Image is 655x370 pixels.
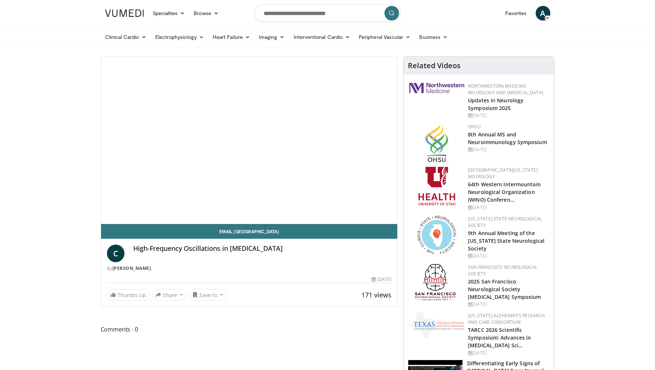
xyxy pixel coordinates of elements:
[468,124,481,130] a: OHSU
[468,146,548,153] div: [DATE]
[105,10,144,17] img: VuMedi Logo
[354,30,415,44] a: Peripheral Vascular
[468,216,542,228] a: [US_STATE] State Neurological Society
[468,167,538,180] a: [GEOGRAPHIC_DATA][US_STATE] Neurology
[112,265,151,271] a: [PERSON_NAME]
[468,301,548,308] div: [DATE]
[148,6,190,21] a: Specialties
[468,230,544,252] a: 9th Annual Meeting of the [US_STATE] State Neurological Society
[468,112,548,119] div: [DATE]
[361,290,391,299] span: 171 views
[208,30,254,44] a: Heart Failure
[151,30,208,44] a: Electrophysiology
[133,245,392,253] h4: High-Frequency Oscillations in [MEDICAL_DATA]
[289,30,355,44] a: Interventional Cardio
[468,278,541,300] a: 2025 San Francisco Neurological Society [MEDICAL_DATA] Symposium
[536,6,550,21] a: A
[417,216,456,254] img: 71a8b48c-8850-4916-bbdd-e2f3ccf11ef9.png.150x105_q85_autocrop_double_scale_upscale_version-0.2.png
[101,224,398,239] a: Email [GEOGRAPHIC_DATA]
[189,6,223,21] a: Browse
[152,289,186,301] button: Share
[415,30,452,44] a: Business
[468,326,531,349] a: TARCC 2026 Scientific Symposium: Advances in [MEDICAL_DATA] Sci…
[107,245,124,262] a: C
[409,83,464,93] img: 2a462fb6-9365-492a-ac79-3166a6f924d8.png.150x105_q85_autocrop_double_scale_upscale_version-0.2.jpg
[468,350,548,356] div: [DATE]
[101,325,398,334] span: Comments 0
[415,264,459,303] img: ad8adf1f-d405-434e-aebe-ebf7635c9b5d.png.150x105_q85_autocrop_double_scale_upscale_version-0.2.png
[189,289,226,301] button: Save to
[501,6,531,21] a: Favorites
[468,181,541,203] a: 64th Western Intermountain Neurological Organization (WINO) Conferen…
[101,57,398,224] video-js: Video Player
[468,204,548,211] div: [DATE]
[468,131,547,146] a: 8th Annual MS and Neuroimmunology Symposium
[425,124,448,162] img: da959c7f-65a6-4fcf-a939-c8c702e0a770.png.150x105_q85_autocrop_double_scale_upscale_version-0.2.png
[107,289,149,301] a: Thumbs Up
[468,253,548,259] div: [DATE]
[408,61,461,70] h4: Related Videos
[107,265,392,272] div: By
[101,30,151,44] a: Clinical Cardio
[409,312,464,338] img: c78a2266-bcdd-4805-b1c2-ade407285ecb.png.150x105_q85_autocrop_double_scale_upscale_version-0.2.png
[254,4,401,22] input: Search topics, interventions
[468,83,543,96] a: Northwestern Medicine Neurology and [MEDICAL_DATA]
[468,312,545,325] a: [US_STATE] Alzheimer’s Research and Care Consortium
[468,264,537,277] a: San Francisco Neurological Society
[468,97,524,111] a: Updates in Neurology Symposium 2025
[372,276,391,283] div: [DATE]
[418,167,455,205] img: f6362829-b0a3-407d-a044-59546adfd345.png.150x105_q85_autocrop_double_scale_upscale_version-0.2.png
[254,30,289,44] a: Imaging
